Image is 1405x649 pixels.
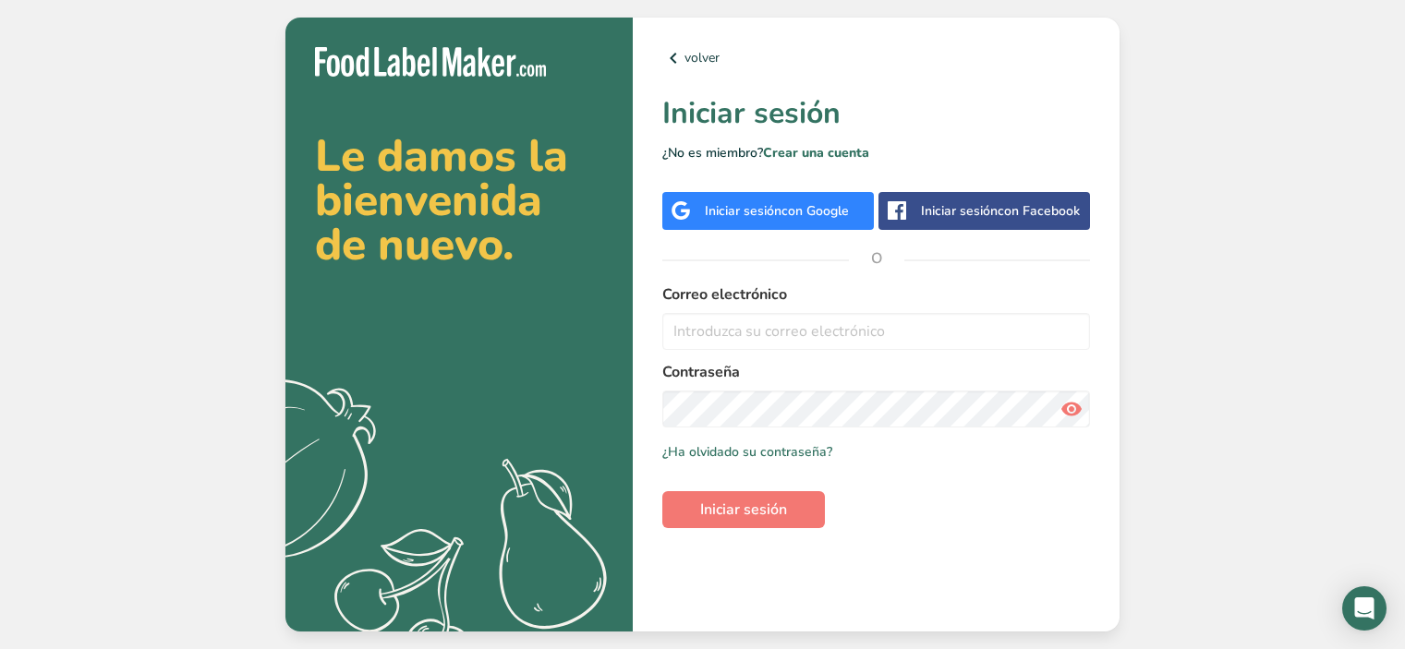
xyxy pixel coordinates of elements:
div: Iniciar sesión [921,201,1080,221]
span: Iniciar sesión [700,499,787,521]
p: ¿No es miembro? [662,143,1090,162]
label: Contraseña [662,361,1090,383]
span: O [849,231,904,286]
a: ¿Ha olvidado su contraseña? [662,442,832,462]
a: Crear una cuenta [763,144,869,162]
div: Iniciar sesión [705,201,849,221]
span: con Facebook [998,202,1080,220]
a: volver [662,47,1090,69]
h1: Iniciar sesión [662,91,1090,136]
input: Introduzca su correo electrónico [662,313,1090,350]
h2: Le damos la bienvenida de nuevo. [315,134,603,267]
label: Correo electrónico [662,283,1090,306]
button: Iniciar sesión [662,491,825,528]
span: con Google [781,202,849,220]
div: Open Intercom Messenger [1342,586,1387,631]
img: Food Label Maker [315,47,546,78]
